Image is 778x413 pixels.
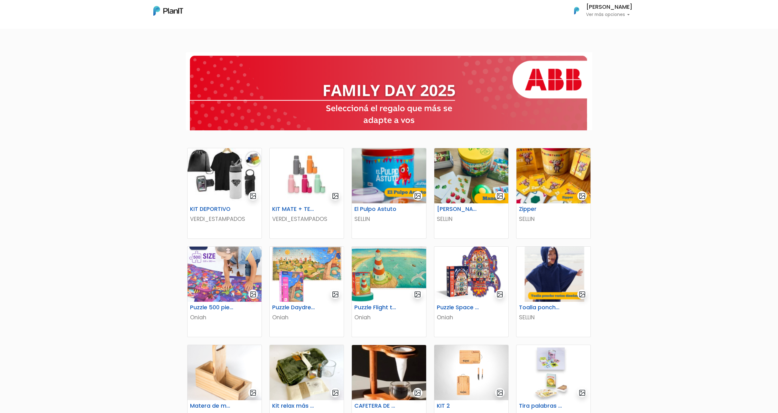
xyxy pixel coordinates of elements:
[515,206,566,212] h6: Zipper
[434,246,509,337] a: gallery-light Puzzle Space Rocket Oniah
[566,3,632,19] button: PlanIt Logo [PERSON_NAME] Ver más opciones
[434,148,508,203] img: thumb_Captura_de_pantalla_2025-07-29_104833.png
[250,192,257,200] img: gallery-light
[352,148,426,239] a: gallery-light El Pulpo Astuto SELLIN
[516,148,591,239] a: gallery-light Zipper SELLIN
[332,389,339,396] img: gallery-light
[515,304,566,311] h6: Toalla poncho varios diseños
[352,148,426,203] img: thumb_Captura_de_pantalla_2025-07-29_101456.png
[186,206,237,212] h6: KIT DEPORTIVO
[351,403,402,409] h6: CAFETERA DE GOTEO
[586,4,632,10] h6: [PERSON_NAME]
[352,345,426,400] img: thumb_46808385-B327-4404-90A4-523DC24B1526_4_5005_c.jpeg
[268,403,320,409] h6: Kit relax más té
[414,389,421,396] img: gallery-light
[516,345,590,400] img: thumb_image__copia___copia___copia_-Photoroom__6_.jpg
[516,246,591,337] a: gallery-light Toalla poncho varios diseños SELLIN
[433,304,484,311] h6: Puzzle Space Rocket
[519,215,588,223] p: SELLIN
[188,247,262,302] img: thumb_image__53_.png
[354,215,423,223] p: SELLIN
[351,304,402,311] h6: Puzzle Flight to the horizon
[332,291,339,298] img: gallery-light
[437,313,506,322] p: Oniah
[570,4,584,18] img: PlanIt Logo
[270,247,344,302] img: thumb_image__55_.png
[190,313,259,322] p: Oniah
[188,148,262,203] img: thumb_WhatsApp_Image_2025-05-26_at_09.52.07.jpeg
[515,403,566,409] h6: Tira palabras + Cartas españolas
[270,345,344,400] img: thumb_68921f9ede5ef_captura-de-pantalla-2025-08-05-121323.png
[414,291,421,298] img: gallery-light
[250,389,257,396] img: gallery-light
[433,206,484,212] h6: [PERSON_NAME]
[352,247,426,302] img: thumb_image__59_.png
[153,6,183,16] img: PlanIt Logo
[434,345,508,400] img: thumb_WhatsApp_Image_2023-06-30_at_16.24.56-PhotoRoom.png
[516,148,590,203] img: thumb_Captura_de_pantalla_2025-07-29_105257.png
[187,148,262,239] a: gallery-light KIT DEPORTIVO VERDI_ESTAMPADOS
[434,247,508,302] img: thumb_image__64_.png
[269,246,344,337] a: gallery-light Puzzle Daydreamer Oniah
[272,215,341,223] p: VERDI_ESTAMPADOS
[496,192,504,200] img: gallery-light
[354,313,423,322] p: Oniah
[433,403,484,409] h6: KIT 2
[190,215,259,223] p: VERDI_ESTAMPADOS
[269,148,344,239] a: gallery-light KIT MATE + TERMO VERDI_ESTAMPADOS
[579,291,586,298] img: gallery-light
[352,246,426,337] a: gallery-light Puzzle Flight to the horizon Oniah
[579,192,586,200] img: gallery-light
[268,206,320,212] h6: KIT MATE + TERMO
[586,13,632,17] p: Ver más opciones
[250,291,257,298] img: gallery-light
[186,403,237,409] h6: Matera de madera con Porta Celular
[351,206,402,212] h6: El Pulpo Astuto
[434,148,509,239] a: gallery-light [PERSON_NAME] SELLIN
[496,389,504,396] img: gallery-light
[332,192,339,200] img: gallery-light
[187,246,262,337] a: gallery-light Puzzle 500 piezas Oniah
[579,389,586,396] img: gallery-light
[516,247,590,302] img: thumb_Captura_de_pantalla_2025-08-04_104830.png
[437,215,506,223] p: SELLIN
[186,304,237,311] h6: Puzzle 500 piezas
[496,291,504,298] img: gallery-light
[272,313,341,322] p: Oniah
[519,313,588,322] p: SELLIN
[414,192,421,200] img: gallery-light
[270,148,344,203] img: thumb_2000___2000-Photoroom_-_2025-07-02T103351.963.jpg
[188,345,262,400] img: thumb_688cd36894cd4_captura-de-pantalla-2025-08-01-114651.png
[268,304,320,311] h6: Puzzle Daydreamer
